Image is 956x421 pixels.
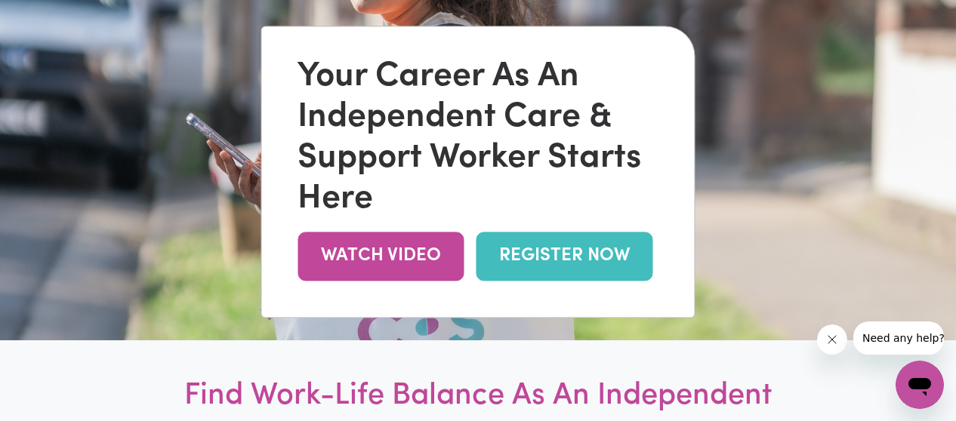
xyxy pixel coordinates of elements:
iframe: Message from company [853,321,944,355]
span: Need any help? [9,11,91,23]
div: Your Career As An Independent Care & Support Worker Starts Here [298,57,658,220]
a: REGISTER NOW [476,232,653,281]
iframe: Close message [817,324,847,355]
iframe: Button to launch messaging window [896,361,944,409]
a: WATCH VIDEO [298,232,464,281]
